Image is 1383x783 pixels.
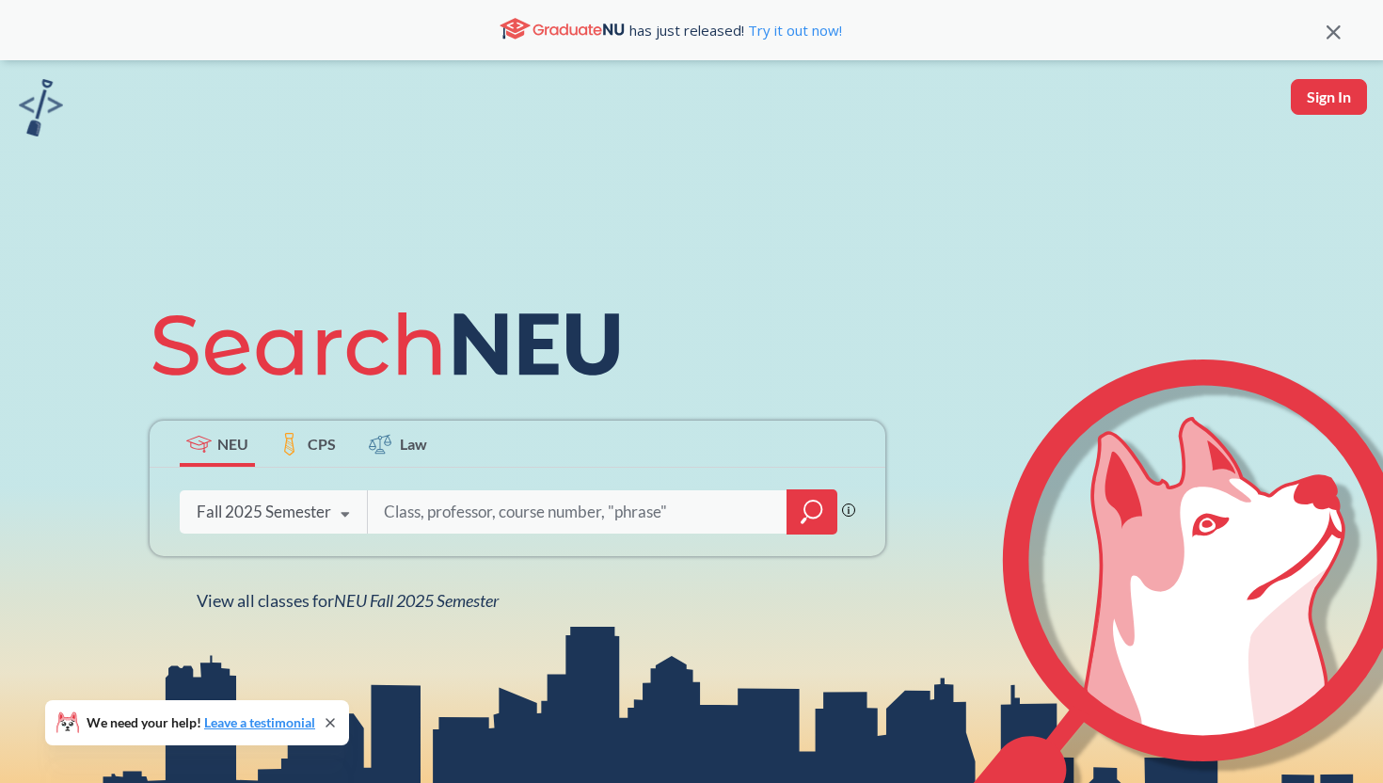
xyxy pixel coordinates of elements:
span: View all classes for [197,590,499,611]
span: NEU [217,433,248,455]
span: NEU Fall 2025 Semester [334,590,499,611]
span: We need your help! [87,716,315,729]
a: Leave a testimonial [204,714,315,730]
a: sandbox logo [19,79,63,142]
img: sandbox logo [19,79,63,136]
span: Law [400,433,427,455]
button: Sign In [1291,79,1367,115]
span: CPS [308,433,336,455]
svg: magnifying glass [801,499,823,525]
a: Try it out now! [744,21,842,40]
div: magnifying glass [787,489,837,535]
span: has just released! [629,20,842,40]
input: Class, professor, course number, "phrase" [382,492,773,532]
div: Fall 2025 Semester [197,502,331,522]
